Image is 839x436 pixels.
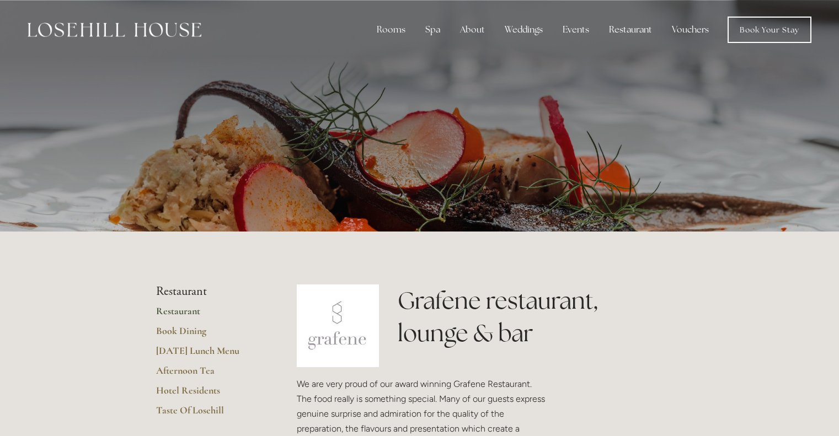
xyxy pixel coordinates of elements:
div: Events [554,19,598,41]
div: Restaurant [600,19,661,41]
a: Taste Of Losehill [156,404,261,424]
div: Spa [416,19,449,41]
a: Book Dining [156,325,261,345]
div: Rooms [368,19,414,41]
img: Losehill House [28,23,201,37]
img: grafene.jpg [297,284,380,367]
a: [DATE] Lunch Menu [156,345,261,364]
a: Vouchers [663,19,718,41]
div: Weddings [496,19,552,41]
div: About [451,19,494,41]
a: Hotel Residents [156,384,261,404]
a: Afternoon Tea [156,364,261,384]
li: Restaurant [156,284,261,299]
a: Book Your Stay [728,17,811,43]
a: Restaurant [156,305,261,325]
h1: Grafene restaurant, lounge & bar [398,284,683,349]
